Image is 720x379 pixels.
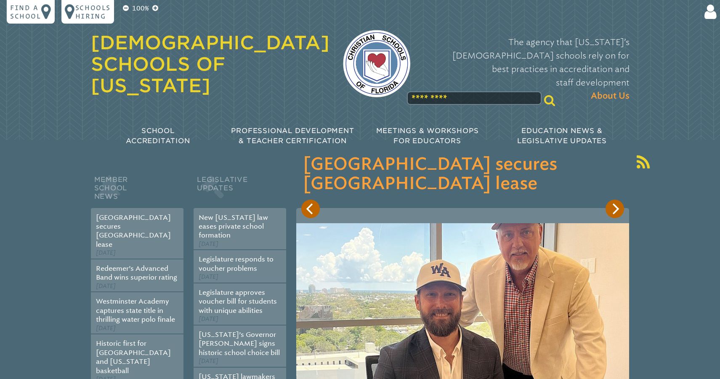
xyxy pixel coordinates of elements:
p: 100% [130,3,151,13]
span: [DATE] [96,249,116,256]
a: Historic first for [GEOGRAPHIC_DATA] and [US_STATE] basketball [96,339,171,374]
a: Redeemer’s Advanced Band wins superior rating [96,264,177,281]
span: Education News & Legislative Updates [517,127,607,145]
span: Meetings & Workshops for Educators [376,127,479,145]
a: [GEOGRAPHIC_DATA] secures [GEOGRAPHIC_DATA] lease [96,214,171,248]
p: Schools Hiring [75,3,111,20]
p: The agency that [US_STATE]’s [DEMOGRAPHIC_DATA] schools rely on for best practices in accreditati... [424,35,630,103]
span: Professional Development & Teacher Certification [231,127,354,145]
h2: Member School News [91,173,183,208]
a: [US_STATE]’s Governor [PERSON_NAME] signs historic school choice bill [199,331,280,357]
span: School Accreditation [126,127,190,145]
button: Previous [301,200,320,218]
span: About Us [591,89,630,103]
a: New [US_STATE] law eases private school formation [199,214,268,240]
h3: [GEOGRAPHIC_DATA] secures [GEOGRAPHIC_DATA] lease [303,155,622,194]
a: Westminster Academy captures state title in thrilling water polo finale [96,297,175,323]
button: Next [606,200,624,218]
span: [DATE] [199,315,218,323]
span: [DATE] [199,240,218,248]
a: [DEMOGRAPHIC_DATA] Schools of [US_STATE] [91,32,329,96]
span: [DATE] [96,283,116,290]
span: [DATE] [199,273,218,280]
span: [DATE] [96,325,116,332]
img: csf-logo-web-colors.png [343,30,410,97]
a: Legislature approves voucher bill for students with unique abilities [199,288,277,315]
p: Find a school [10,3,41,20]
a: Legislature responds to voucher problems [199,255,274,272]
h2: Legislative Updates [194,173,286,208]
span: [DATE] [199,358,218,365]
